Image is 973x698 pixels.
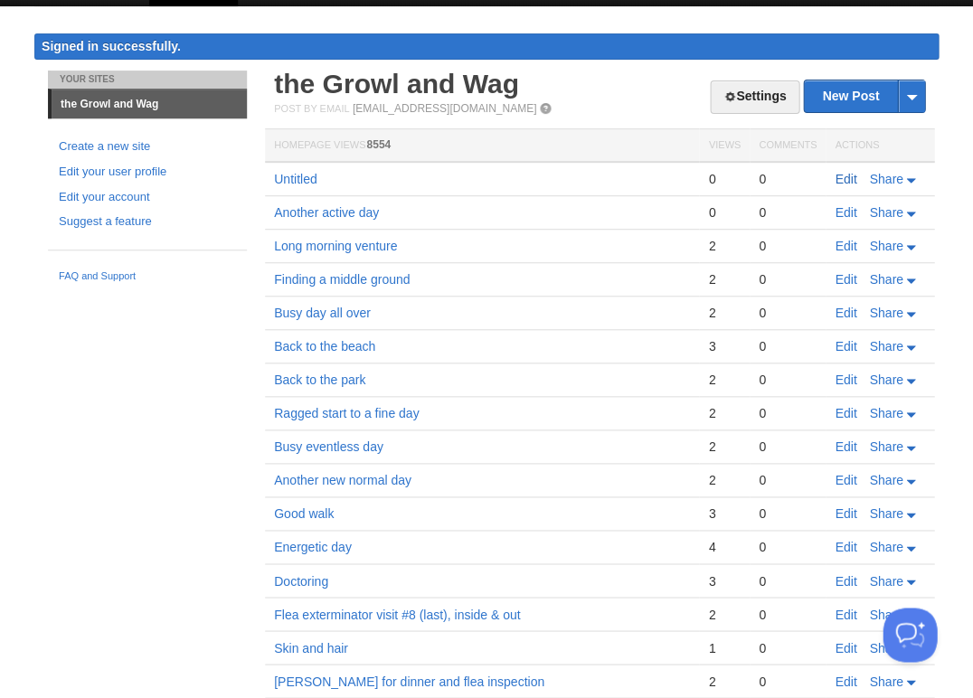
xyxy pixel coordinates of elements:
a: Edit [835,239,856,253]
a: Busy eventless day [274,439,383,454]
a: Edit [835,506,856,521]
span: Share [869,373,902,387]
a: Edit [835,473,856,487]
span: Share [869,473,902,487]
div: 0 [708,171,740,187]
a: Edit [835,373,856,387]
div: 2 [708,238,740,254]
a: Doctoring [274,573,328,588]
th: Views [699,129,749,163]
a: Edit [835,339,856,354]
span: Share [869,239,902,253]
div: 0 [759,606,817,622]
a: Edit [835,607,856,621]
a: Skin and hair [274,640,348,655]
div: 0 [759,472,817,488]
div: 2 [708,271,740,288]
a: the Growl and Wag [52,90,247,118]
span: Share [869,439,902,454]
div: 0 [759,204,817,221]
a: Edit [835,172,856,186]
span: Share [869,339,902,354]
a: FAQ and Support [59,269,236,285]
div: 0 [759,673,817,689]
a: Create a new site [59,137,236,156]
div: 0 [759,271,817,288]
li: Your Sites [48,71,247,89]
span: Share [869,573,902,588]
a: Edit [835,674,856,688]
a: Settings [710,80,799,114]
a: Edit [835,306,856,320]
div: 0 [759,171,817,187]
th: Homepage Views [265,129,699,163]
a: Flea exterminator visit #8 (last), inside & out [274,607,520,621]
span: Post by Email [274,103,349,114]
div: 2 [708,372,740,388]
a: Edit [835,640,856,655]
div: 0 [759,505,817,522]
span: Share [869,205,902,220]
div: 3 [708,505,740,522]
span: Share [869,506,902,521]
a: Edit [835,540,856,554]
div: 3 [708,572,740,589]
span: Share [869,674,902,688]
a: Ragged start to a fine day [274,406,419,420]
div: 0 [759,439,817,455]
a: Edit your account [59,188,236,207]
div: 2 [708,305,740,321]
div: 0 [759,539,817,555]
span: Share [869,540,902,554]
a: Another new normal day [274,473,411,487]
div: 0 [759,572,817,589]
div: 2 [708,673,740,689]
a: Edit [835,205,856,220]
a: Busy day all over [274,306,371,320]
a: Good walk [274,506,334,521]
div: 0 [759,372,817,388]
div: 0 [759,639,817,656]
span: Share [869,607,902,621]
div: 2 [708,472,740,488]
div: 0 [759,238,817,254]
a: Energetic day [274,540,352,554]
a: the Growl and Wag [274,69,519,99]
span: Share [869,406,902,420]
div: 2 [708,439,740,455]
a: Edit your user profile [59,163,236,182]
a: Back to the beach [274,339,375,354]
a: [PERSON_NAME] for dinner and flea inspection [274,674,544,688]
div: 0 [759,305,817,321]
a: Another active day [274,205,379,220]
th: Comments [750,129,826,163]
span: Share [869,640,902,655]
a: [EMAIL_ADDRESS][DOMAIN_NAME] [353,102,536,115]
span: 8554 [366,138,391,151]
a: Back to the park [274,373,365,387]
a: Finding a middle ground [274,272,410,287]
div: 3 [708,338,740,354]
a: Long morning venture [274,239,397,253]
div: 0 [759,405,817,421]
span: Share [869,172,902,186]
div: 4 [708,539,740,555]
span: Share [869,272,902,287]
div: 0 [759,338,817,354]
a: Suggest a feature [59,212,236,231]
iframe: Help Scout Beacon - Open [883,608,937,662]
div: 2 [708,405,740,421]
a: Edit [835,272,856,287]
a: Edit [835,406,856,420]
a: Edit [835,573,856,588]
a: New Post [804,80,924,112]
div: Signed in successfully. [34,33,939,60]
div: 0 [708,204,740,221]
a: Untitled [274,172,316,186]
th: Actions [826,129,934,163]
div: 2 [708,606,740,622]
a: Edit [835,439,856,454]
span: Share [869,306,902,320]
div: 1 [708,639,740,656]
